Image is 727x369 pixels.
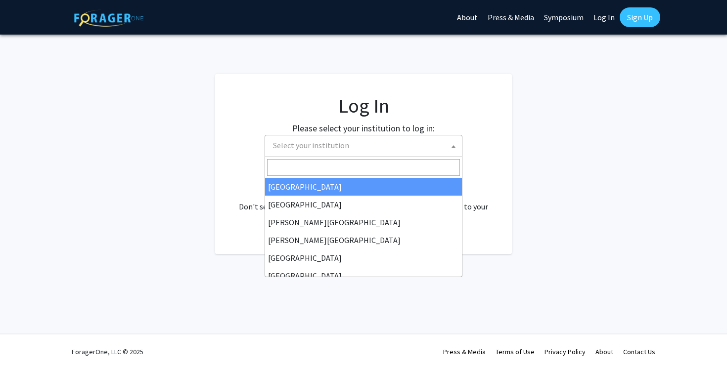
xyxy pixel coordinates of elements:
[292,122,435,135] label: Please select your institution to log in:
[269,135,462,156] span: Select your institution
[235,177,492,224] div: No account? . Don't see your institution? about bringing ForagerOne to your institution.
[545,347,586,356] a: Privacy Policy
[623,347,655,356] a: Contact Us
[265,231,462,249] li: [PERSON_NAME][GEOGRAPHIC_DATA]
[265,135,462,157] span: Select your institution
[74,9,143,27] img: ForagerOne Logo
[265,213,462,231] li: [PERSON_NAME][GEOGRAPHIC_DATA]
[620,7,660,27] a: Sign Up
[235,94,492,118] h1: Log In
[265,178,462,196] li: [GEOGRAPHIC_DATA]
[265,267,462,285] li: [GEOGRAPHIC_DATA]
[443,347,486,356] a: Press & Media
[267,159,460,176] input: Search
[496,347,535,356] a: Terms of Use
[595,347,613,356] a: About
[72,334,143,369] div: ForagerOne, LLC © 2025
[273,140,349,150] span: Select your institution
[265,196,462,213] li: [GEOGRAPHIC_DATA]
[265,249,462,267] li: [GEOGRAPHIC_DATA]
